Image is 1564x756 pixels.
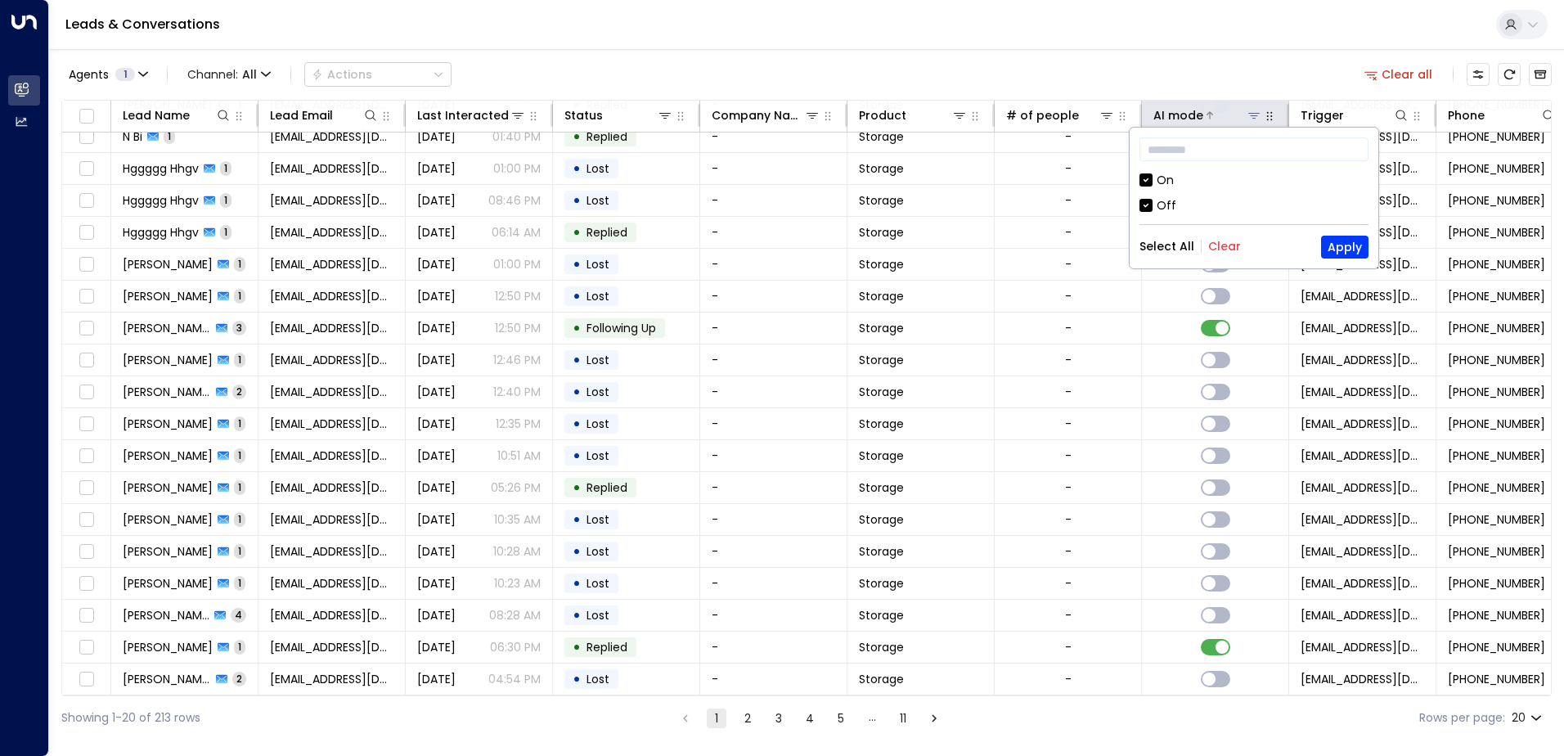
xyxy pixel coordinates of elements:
[1448,639,1545,655] span: +447581389201
[1448,352,1545,368] span: +447865087312
[1065,479,1072,496] div: -
[1065,543,1072,560] div: -
[490,639,541,655] p: 06:30 PM
[270,671,393,687] span: alyalex804@gmail.com
[123,671,211,687] span: David Fota
[234,576,245,590] span: 1
[417,352,456,368] span: Yesterday
[123,639,213,655] span: Iftekar Hussain
[859,106,906,125] div: Product
[1301,352,1424,368] span: leads@space-station.co.uk
[1301,416,1424,432] span: leads@space-station.co.uk
[859,320,904,336] span: Storage
[573,601,581,629] div: •
[76,223,97,243] span: Toggle select row
[65,15,220,34] a: Leads & Conversations
[417,479,456,496] span: Aug 11, 2025
[1065,352,1072,368] div: -
[859,416,904,432] span: Storage
[859,128,904,145] span: Storage
[712,106,820,125] div: Company Name
[859,160,904,177] span: Storage
[76,254,97,275] span: Toggle select row
[1448,543,1545,560] span: +447217708243
[270,128,393,145] span: Ismailhussainmw3@gmail.com
[417,192,456,209] span: Jul 26, 2025
[1065,320,1072,336] div: -
[573,474,581,502] div: •
[1065,511,1072,528] div: -
[700,440,847,471] td: -
[494,511,541,528] p: 10:35 AM
[700,313,847,344] td: -
[1065,288,1072,304] div: -
[1065,448,1072,464] div: -
[564,106,673,125] div: Status
[181,63,277,86] span: Channel:
[123,106,231,125] div: Lead Name
[1448,671,1545,687] span: +447585664691
[859,671,904,687] span: Storage
[800,709,820,728] button: Go to page 4
[586,256,609,272] span: Lost
[1139,197,1368,214] div: Off
[1448,106,1557,125] div: Phone
[123,288,213,304] span: Tiger Patel
[859,575,904,592] span: Storage
[586,575,609,592] span: Lost
[270,639,393,655] span: Ifte.hussain1@yahoo.co.uk
[270,575,393,592] span: fiboq@gmail.com
[76,478,97,498] span: Toggle select row
[220,225,231,239] span: 1
[573,250,581,278] div: •
[573,538,581,565] div: •
[497,448,541,464] p: 10:51 AM
[586,352,609,368] span: Lost
[700,376,847,407] td: -
[76,318,97,339] span: Toggle select row
[1448,607,1545,623] span: +447951232325
[859,352,904,368] span: Storage
[231,608,246,622] span: 4
[76,446,97,466] span: Toggle select row
[862,709,882,728] div: …
[270,384,393,400] span: a.zahid4@outlook.com
[1448,320,1545,336] span: +447546712341
[700,632,847,663] td: -
[76,510,97,530] span: Toggle select row
[270,416,393,432] span: potalyrabi@gmail.com
[1512,706,1545,730] div: 20
[123,128,142,145] span: N Bi
[573,506,581,533] div: •
[69,69,109,80] span: Agents
[1301,511,1424,528] span: leads@space-station.co.uk
[76,350,97,371] span: Toggle select row
[586,639,627,655] span: Replied
[270,192,393,209] span: uuuy@aol.com
[1448,416,1545,432] span: +447724336340
[1301,671,1424,687] span: leads@space-station.co.uk
[573,155,581,182] div: •
[492,128,541,145] p: 01:40 PM
[859,479,904,496] span: Storage
[417,224,456,241] span: Jul 20, 2025
[1448,106,1485,125] div: Phone
[417,543,456,560] span: Yesterday
[859,543,904,560] span: Storage
[123,479,213,496] span: Ryan Charnock
[700,121,847,152] td: -
[1139,240,1194,253] button: Select All
[270,511,393,528] span: movakokexa@gmail.com
[586,288,609,304] span: Lost
[573,282,581,310] div: •
[1448,128,1545,145] span: +447588514256
[76,106,97,127] span: Toggle select all
[234,416,245,430] span: 1
[270,479,393,496] span: ryanscott71@hotmail.com
[573,346,581,374] div: •
[564,106,603,125] div: Status
[712,106,804,125] div: Company Name
[123,416,213,432] span: Jesse Briggs
[1529,63,1552,86] button: Archived Leads
[234,640,245,654] span: 1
